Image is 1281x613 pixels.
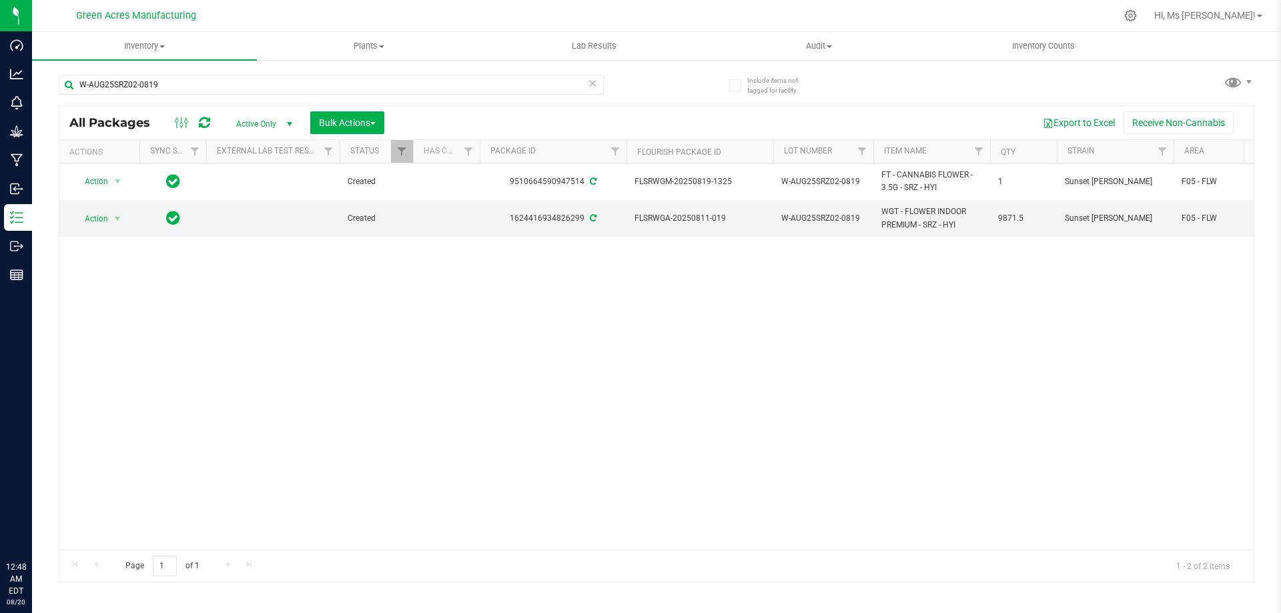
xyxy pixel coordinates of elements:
[1065,175,1166,188] span: Sunset [PERSON_NAME]
[781,212,865,225] span: W-AUG25SRZ02-0819
[318,140,340,163] a: Filter
[1122,9,1139,22] div: Manage settings
[884,146,927,155] a: Item Name
[781,175,865,188] span: W-AUG25SRZ02-0819
[1124,111,1234,134] button: Receive Non-Cannabis
[1182,175,1266,188] span: F05 - FLW
[32,32,257,60] a: Inventory
[73,172,109,191] span: Action
[10,211,23,224] inline-svg: Inventory
[707,40,931,52] span: Audit
[931,32,1156,60] a: Inventory Counts
[851,140,873,163] a: Filter
[634,175,765,188] span: FLSRWGM-20250819-1325
[76,10,196,21] span: Green Acres Manufacturing
[258,40,481,52] span: Plants
[348,212,405,225] span: Created
[478,212,628,225] div: 1624416934826299
[166,209,180,227] span: In Sync
[348,175,405,188] span: Created
[10,239,23,253] inline-svg: Outbound
[881,205,982,231] span: WGT - FLOWER INDOOR PREMIUM - SRZ - HYI
[257,32,482,60] a: Plants
[13,506,53,546] iframe: Resource center
[69,115,163,130] span: All Packages
[784,146,832,155] a: Lot Number
[588,177,596,186] span: Sync from Compliance System
[747,75,814,95] span: Include items not tagged for facility
[994,40,1093,52] span: Inventory Counts
[310,111,384,134] button: Bulk Actions
[10,125,23,138] inline-svg: Grow
[217,146,322,155] a: External Lab Test Result
[319,117,376,128] span: Bulk Actions
[1001,147,1015,157] a: Qty
[6,597,26,607] p: 08/20
[153,556,177,576] input: 1
[458,140,480,163] a: Filter
[482,32,707,60] a: Lab Results
[604,140,626,163] a: Filter
[109,209,126,228] span: select
[6,561,26,597] p: 12:48 AM EDT
[998,175,1049,188] span: 1
[490,146,536,155] a: Package ID
[554,40,634,52] span: Lab Results
[10,39,23,52] inline-svg: Dashboard
[1152,140,1174,163] a: Filter
[184,140,206,163] a: Filter
[10,268,23,281] inline-svg: Reports
[10,96,23,109] inline-svg: Monitoring
[391,140,413,163] a: Filter
[150,146,201,155] a: Sync Status
[413,140,480,163] th: Has COA
[32,40,257,52] span: Inventory
[1182,212,1266,225] span: F05 - FLW
[634,212,765,225] span: FLSRWGA-20250811-019
[350,146,379,155] a: Status
[968,140,990,163] a: Filter
[114,556,210,576] span: Page of 1
[59,75,604,95] input: Search Package ID, Item Name, SKU, Lot or Part Number...
[1067,146,1095,155] a: Strain
[1065,212,1166,225] span: Sunset [PERSON_NAME]
[109,172,126,191] span: select
[707,32,931,60] a: Audit
[998,212,1049,225] span: 9871.5
[69,147,134,157] div: Actions
[1034,111,1124,134] button: Export to Excel
[166,172,180,191] span: In Sync
[881,169,982,194] span: FT - CANNABIS FLOWER - 3.5G - SRZ - HYI
[1154,10,1256,21] span: Hi, Ms [PERSON_NAME]!
[1166,556,1240,576] span: 1 - 2 of 2 items
[478,175,628,188] div: 9510664590947514
[1184,146,1204,155] a: Area
[588,75,597,92] span: Clear
[637,147,721,157] a: Flourish Package ID
[10,153,23,167] inline-svg: Manufacturing
[588,213,596,223] span: Sync from Compliance System
[10,67,23,81] inline-svg: Analytics
[10,182,23,195] inline-svg: Inbound
[73,209,109,228] span: Action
